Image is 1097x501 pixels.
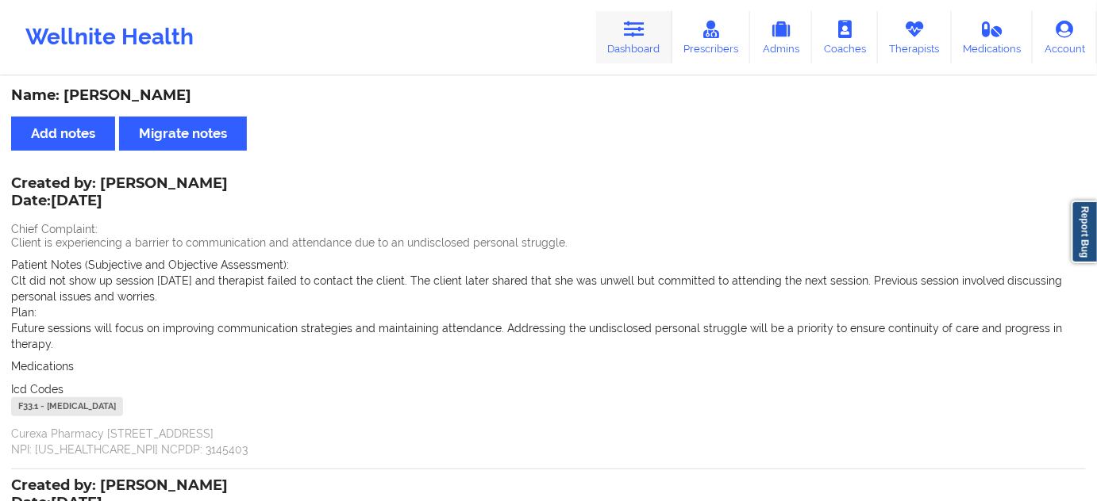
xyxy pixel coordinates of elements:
[596,11,672,63] a: Dashboard
[11,86,1086,105] div: Name: [PERSON_NAME]
[878,11,952,63] a: Therapists
[750,11,812,63] a: Admins
[11,360,74,373] span: Medications
[119,117,247,151] button: Migrate notes
[812,11,878,63] a: Coaches
[11,235,1086,250] p: Client is experiencing a barrier to communication and attendance due to an undisclosed personal s...
[11,223,98,235] span: Chief Complaint:
[11,306,37,319] span: Plan:
[11,258,289,271] span: Patient Notes (Subjective and Objective Assessment):
[11,397,123,416] div: F33.1 - [MEDICAL_DATA]
[11,175,228,212] div: Created by: [PERSON_NAME]
[11,383,64,396] span: Icd Codes
[1033,11,1097,63] a: Account
[11,191,228,212] p: Date: [DATE]
[11,426,1086,457] p: Curexa Pharmacy [STREET_ADDRESS] NPI: [US_HEALTHCARE_NPI] NCPDP: 3145403
[11,273,1086,304] p: Clt did not show up session [DATE] and therapist failed to contact the client. The client later s...
[11,320,1086,352] p: Future sessions will focus on improving communication strategies and maintaining attendance. Addr...
[1072,201,1097,263] a: Report Bug
[11,117,115,151] button: Add notes
[672,11,751,63] a: Prescribers
[952,11,1033,63] a: Medications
